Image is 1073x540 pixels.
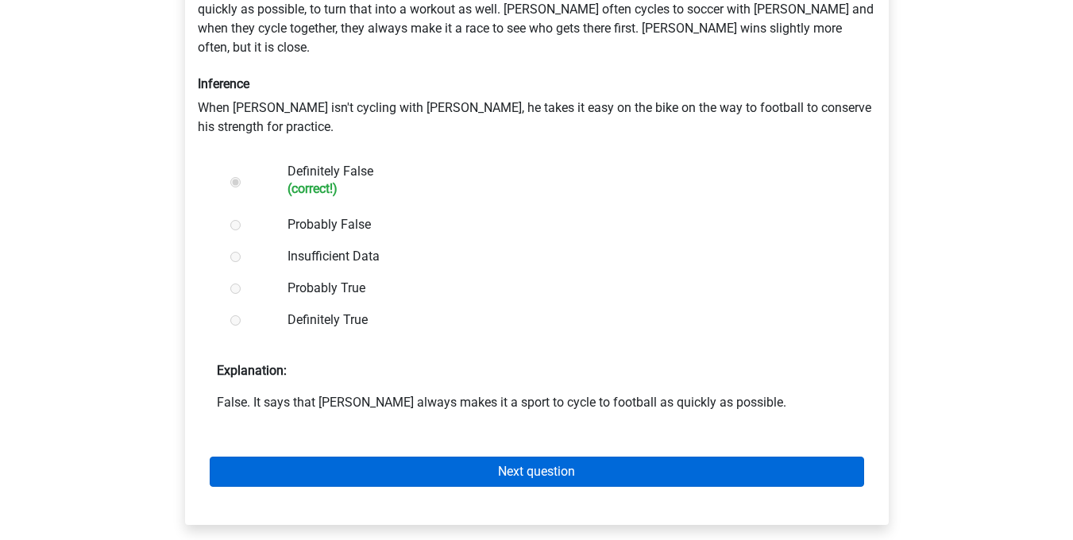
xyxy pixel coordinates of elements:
[288,215,837,234] label: Probably False
[210,457,864,487] a: Next question
[288,279,837,298] label: Probably True
[288,162,837,196] label: Definitely False
[288,181,837,196] h6: (correct!)
[288,247,837,266] label: Insufficient Data
[217,393,857,412] p: False. It says that [PERSON_NAME] always makes it a sport to cycle to football as quickly as poss...
[217,363,287,378] strong: Explanation:
[198,76,876,91] h6: Inference
[288,310,837,330] label: Definitely True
